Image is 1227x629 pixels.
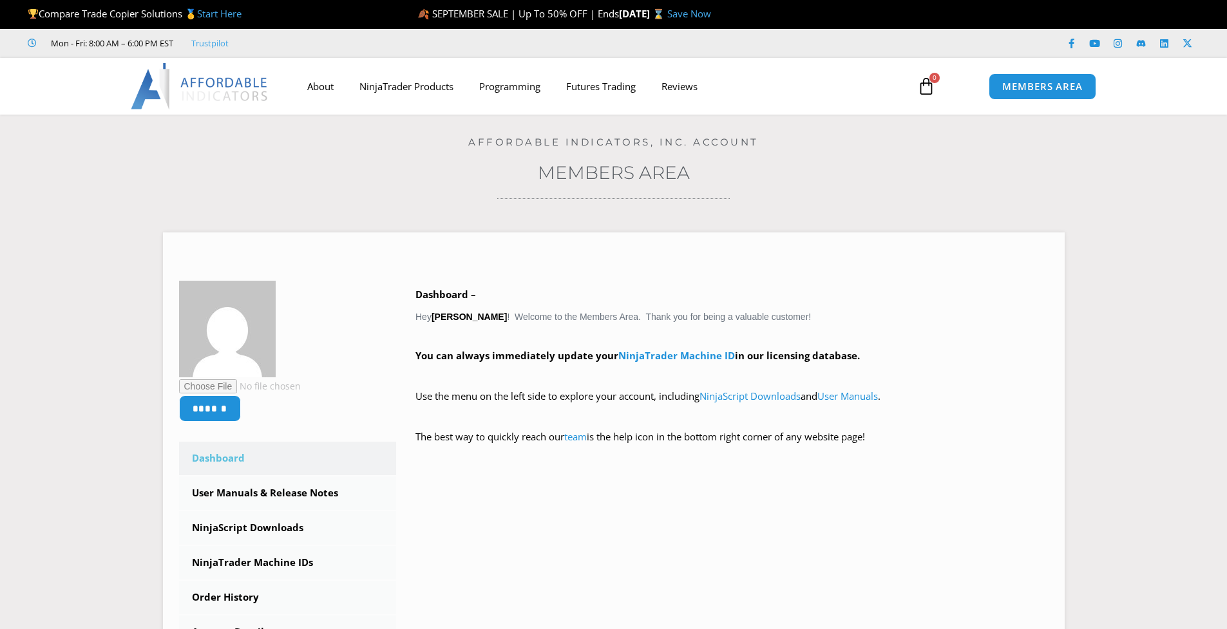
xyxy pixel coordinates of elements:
div: Hey ! Welcome to the Members Area. Thank you for being a valuable customer! [415,286,1049,464]
a: NinjaTrader Machine ID [618,349,735,362]
a: Dashboard [179,442,397,475]
b: Dashboard – [415,288,476,301]
span: 🍂 SEPTEMBER SALE | Up To 50% OFF | Ends [417,7,619,20]
a: Start Here [197,7,242,20]
span: 0 [929,73,940,83]
p: Use the menu on the left side to explore your account, including and . [415,388,1049,424]
a: Order History [179,581,397,614]
img: LogoAI | Affordable Indicators – NinjaTrader [131,63,269,109]
span: MEMBERS AREA [1002,82,1083,91]
a: Trustpilot [191,35,229,51]
a: 0 [898,68,955,105]
a: NinjaTrader Products [347,71,466,101]
a: NinjaScript Downloads [179,511,397,545]
img: 🏆 [28,9,38,19]
a: MEMBERS AREA [989,73,1096,100]
a: Futures Trading [553,71,649,101]
a: User Manuals & Release Notes [179,476,397,510]
a: Affordable Indicators, Inc. Account [468,136,759,148]
a: Members Area [538,162,690,183]
strong: You can always immediately update your in our licensing database. [415,349,860,362]
a: Programming [466,71,553,101]
span: Mon - Fri: 8:00 AM – 6:00 PM EST [48,35,173,51]
a: User Manuals [817,390,878,402]
nav: Menu [294,71,902,101]
p: The best way to quickly reach our is the help icon in the bottom right corner of any website page! [415,428,1049,464]
a: team [564,430,587,443]
a: Reviews [649,71,710,101]
a: NinjaScript Downloads [699,390,801,402]
strong: [DATE] ⌛ [619,7,667,20]
a: Save Now [667,7,711,20]
span: Compare Trade Copier Solutions 🥇 [28,7,242,20]
strong: [PERSON_NAME] [432,312,507,322]
img: 9d31bb7e1ea77eb2c89bd929555c5df615da391e752d5da808b8d55deb7a798c [179,281,276,377]
a: NinjaTrader Machine IDs [179,546,397,579]
a: About [294,71,347,101]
